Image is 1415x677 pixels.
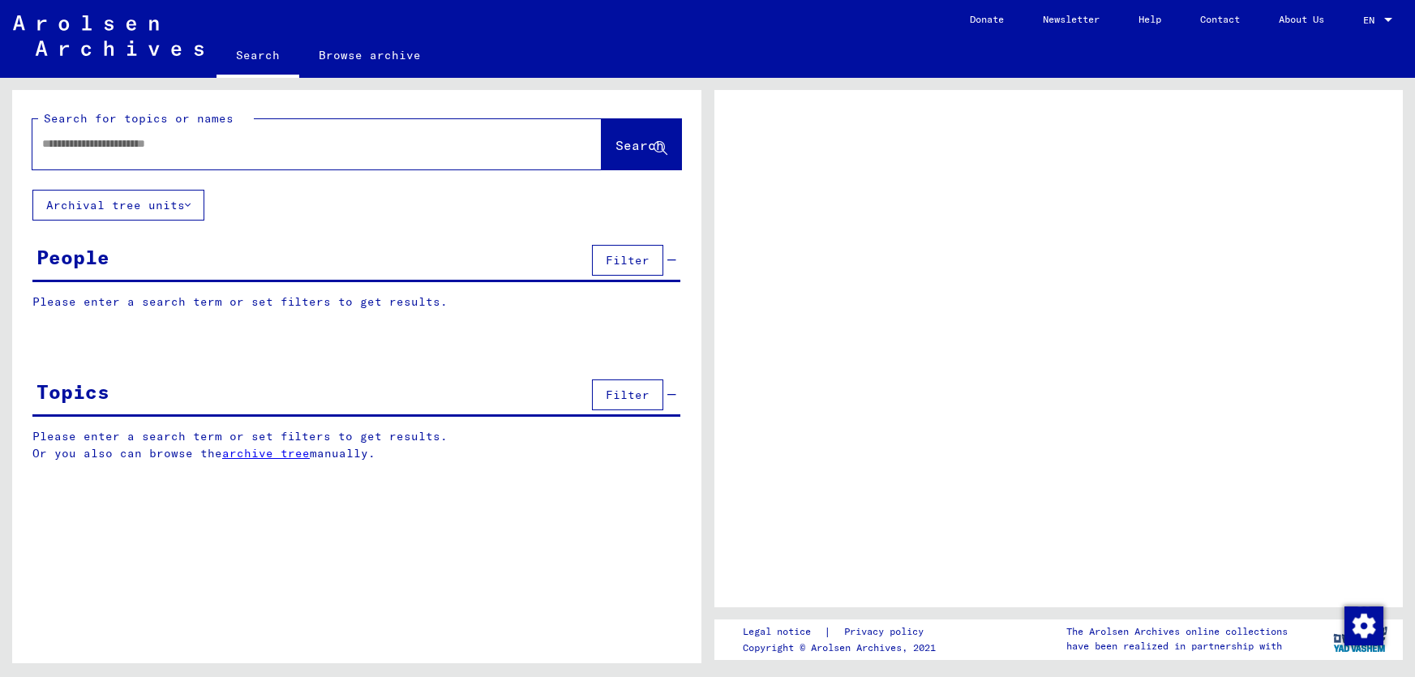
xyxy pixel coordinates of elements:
[743,623,824,641] a: Legal notice
[1066,624,1288,639] p: The Arolsen Archives online collections
[1344,606,1383,645] img: Change consent
[743,641,943,655] p: Copyright © Arolsen Archives, 2021
[32,294,680,311] p: Please enter a search term or set filters to get results.
[1363,15,1381,26] span: EN
[606,388,650,402] span: Filter
[44,111,234,126] mat-label: Search for topics or names
[592,379,663,410] button: Filter
[299,36,440,75] a: Browse archive
[36,242,109,272] div: People
[32,428,681,462] p: Please enter a search term or set filters to get results. Or you also can browse the manually.
[32,190,204,221] button: Archival tree units
[743,623,943,641] div: |
[36,377,109,406] div: Topics
[602,119,681,169] button: Search
[615,137,664,153] span: Search
[592,245,663,276] button: Filter
[1066,639,1288,653] p: have been realized in partnership with
[831,623,943,641] a: Privacy policy
[1330,619,1391,659] img: yv_logo.png
[606,253,650,268] span: Filter
[222,446,310,461] a: archive tree
[217,36,299,78] a: Search
[13,15,204,56] img: Arolsen_neg.svg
